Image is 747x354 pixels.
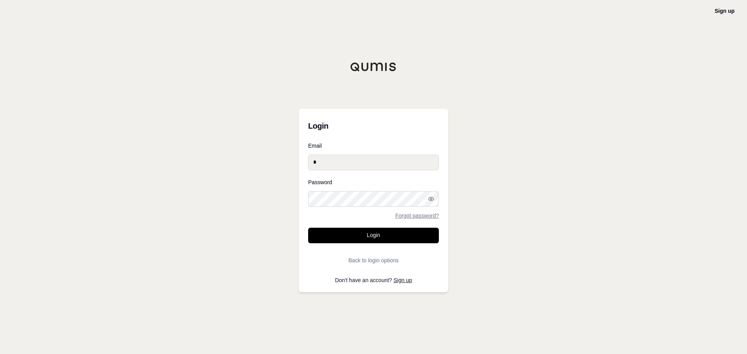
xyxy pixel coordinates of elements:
[308,277,439,283] p: Don't have an account?
[308,118,439,134] h3: Login
[308,180,439,185] label: Password
[715,8,735,14] a: Sign up
[395,213,439,218] a: Forgot password?
[308,228,439,243] button: Login
[308,143,439,148] label: Email
[308,253,439,268] button: Back to login options
[350,62,397,71] img: Qumis
[394,277,412,283] a: Sign up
